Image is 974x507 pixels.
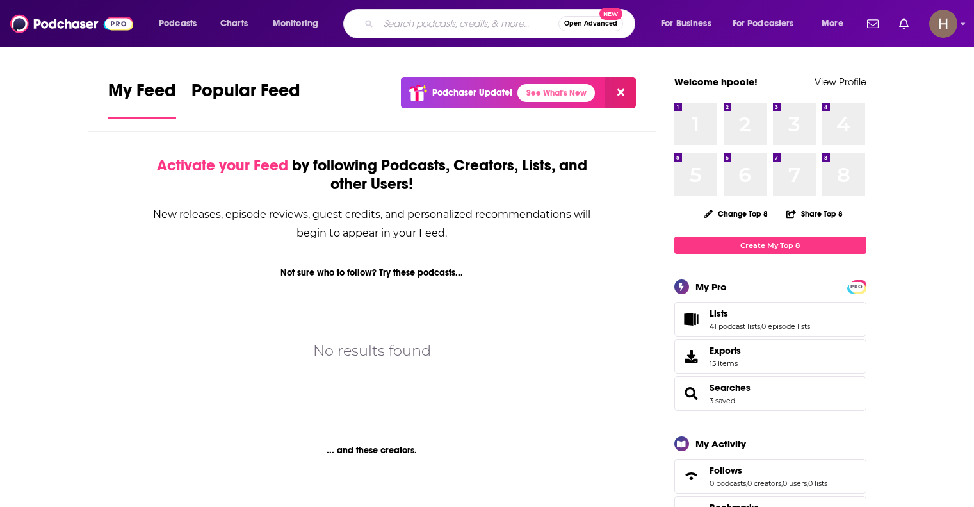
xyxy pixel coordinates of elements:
div: Search podcasts, credits, & more... [355,9,647,38]
a: Lists [710,308,810,319]
a: Follows [679,467,704,485]
a: 3 saved [710,396,735,405]
div: New releases, episode reviews, guest credits, and personalized recommendations will begin to appe... [152,205,592,242]
a: See What's New [517,84,595,102]
span: Follows [710,465,742,476]
span: 15 items [710,359,741,368]
p: Podchaser Update! [432,87,512,98]
div: My Activity [695,438,746,450]
a: 0 podcasts [710,479,746,488]
a: PRO [849,281,864,291]
span: Exports [710,345,741,356]
span: Podcasts [159,15,197,33]
button: open menu [264,13,335,34]
div: by following Podcasts, Creators, Lists, and other Users! [152,156,592,194]
span: New [599,8,622,20]
span: Searches [674,376,866,411]
button: open menu [652,13,727,34]
input: Search podcasts, credits, & more... [378,13,558,34]
span: PRO [849,282,864,292]
button: Show profile menu [929,10,957,38]
div: Not sure who to follow? Try these podcasts... [88,267,657,278]
a: Show notifications dropdown [894,13,914,35]
div: No results found [313,340,431,362]
a: View Profile [815,76,866,88]
span: Monitoring [273,15,318,33]
a: Popular Feed [191,79,300,119]
a: Searches [710,382,751,394]
button: open menu [813,13,859,34]
button: Share Top 8 [786,201,843,226]
a: Show notifications dropdown [862,13,884,35]
a: Lists [679,310,704,328]
button: Change Top 8 [697,206,776,222]
a: Exports [674,339,866,374]
span: More [822,15,843,33]
a: My Feed [108,79,176,119]
a: 0 users [783,479,807,488]
img: User Profile [929,10,957,38]
a: Charts [212,13,256,34]
div: ... and these creators. [88,445,657,456]
span: For Podcasters [733,15,794,33]
span: Follows [674,459,866,494]
a: 0 episode lists [761,322,810,331]
span: , [746,479,747,488]
button: open menu [150,13,213,34]
a: 0 lists [808,479,827,488]
span: Charts [220,15,248,33]
a: Create My Top 8 [674,237,866,254]
a: 41 podcast lists [710,322,760,331]
a: Follows [710,465,827,476]
a: Welcome hpoole! [674,76,758,88]
span: , [781,479,783,488]
a: Searches [679,385,704,403]
span: Lists [710,308,728,319]
a: 0 creators [747,479,781,488]
span: , [760,322,761,331]
img: Podchaser - Follow, Share and Rate Podcasts [10,12,133,36]
span: Lists [674,302,866,337]
span: For Business [661,15,711,33]
span: Logged in as hpoole [929,10,957,38]
button: open menu [724,13,813,34]
span: Activate your Feed [157,156,288,175]
span: , [807,479,808,488]
span: Exports [679,347,704,365]
span: Popular Feed [191,79,300,109]
span: Open Advanced [564,21,617,27]
button: Open AdvancedNew [558,16,623,31]
div: My Pro [695,281,727,293]
span: My Feed [108,79,176,109]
